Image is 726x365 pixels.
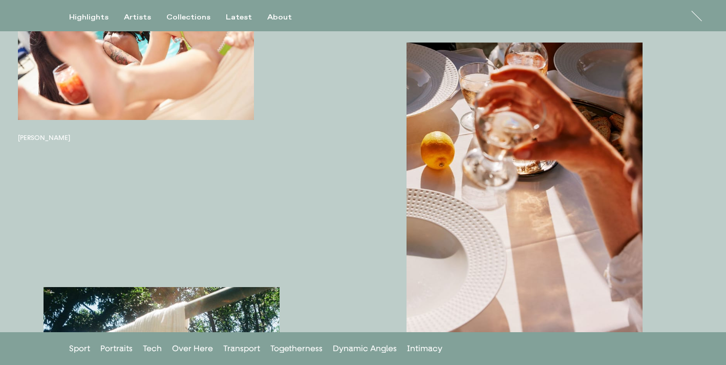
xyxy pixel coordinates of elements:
[166,13,210,22] div: Collections
[124,13,151,22] div: Artists
[226,13,267,22] button: Latest
[124,13,166,22] button: Artists
[223,343,260,353] a: Transport
[267,13,307,22] button: About
[172,343,213,353] a: Over Here
[166,13,226,22] button: Collections
[18,134,254,142] h3: [PERSON_NAME]
[407,343,442,353] a: Intimacy
[333,343,397,353] a: Dynamic Angles
[100,343,133,353] a: Portraits
[69,13,124,22] button: Highlights
[267,13,292,22] div: About
[143,343,162,353] a: Tech
[226,13,252,22] div: Latest
[69,343,90,353] a: Sport
[270,343,323,353] a: Togetherness
[69,13,109,22] div: Highlights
